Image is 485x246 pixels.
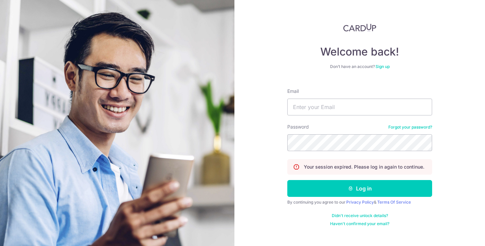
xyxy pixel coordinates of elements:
[304,164,424,170] p: Your session expired. Please log in again to continue.
[343,24,376,32] img: CardUp Logo
[287,88,299,95] label: Email
[376,64,390,69] a: Sign up
[346,200,374,205] a: Privacy Policy
[287,124,309,130] label: Password
[287,99,432,115] input: Enter your Email
[388,125,432,130] a: Forgot your password?
[377,200,411,205] a: Terms Of Service
[287,180,432,197] button: Log in
[287,200,432,205] div: By continuing you agree to our &
[287,45,432,59] h4: Welcome back!
[332,213,388,218] a: Didn't receive unlock details?
[330,221,389,226] a: Haven't confirmed your email?
[287,64,432,69] div: Don’t have an account?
